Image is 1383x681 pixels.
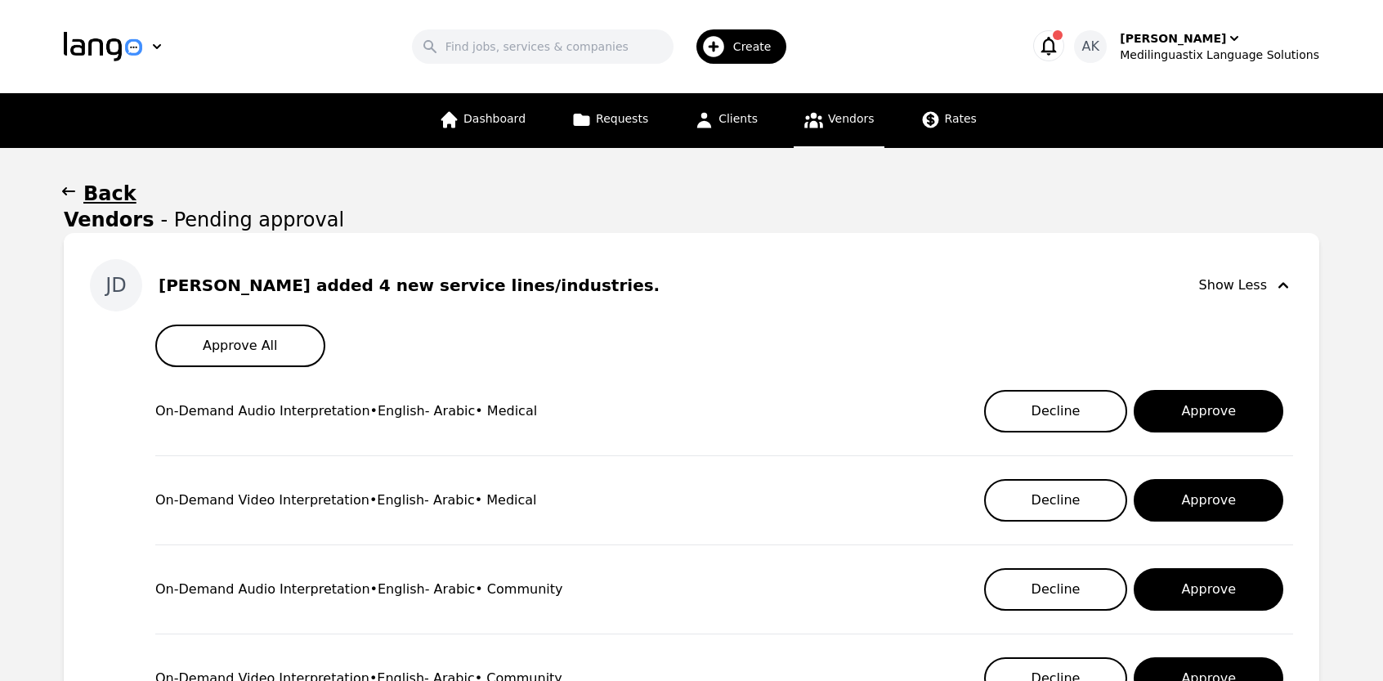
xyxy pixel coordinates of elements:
[155,580,562,599] div: On-Demand Audio Interpretation • English - Arabic • Community
[1134,568,1283,611] button: Approve
[945,112,977,125] span: Rates
[674,23,797,70] button: Create
[984,479,1128,522] button: Decline
[160,207,344,233] span: - Pending approval
[155,325,325,367] button: Approve All
[64,181,1319,207] button: Back
[1120,30,1226,47] div: [PERSON_NAME]
[463,112,526,125] span: Dashboard
[64,207,154,233] h1: Vendors
[828,112,874,125] span: Vendors
[159,274,660,297] div: [PERSON_NAME] added 4 new service lines/industries.
[794,93,884,148] a: Vendors
[1082,37,1099,56] span: AK
[562,93,658,148] a: Requests
[64,32,142,61] img: Logo
[83,181,137,207] h1: Back
[1134,479,1283,522] button: Approve
[1199,259,1293,311] button: Show Less
[412,29,674,64] input: Find jobs, services & companies
[155,401,537,421] div: On-Demand Audio Interpretation • English - Arabic • Medical
[1199,276,1293,295] div: Show Less
[429,93,535,148] a: Dashboard
[1120,47,1319,63] div: Medilinguastix Language Solutions
[984,568,1128,611] button: Decline
[1134,390,1283,432] button: Approve
[684,93,768,148] a: Clients
[155,491,537,510] div: On-Demand Video Interpretation • English - Arabic • Medical
[718,112,758,125] span: Clients
[596,112,648,125] span: Requests
[1074,30,1319,63] button: AK[PERSON_NAME]Medilinguastix Language Solutions
[105,272,127,298] span: JD
[733,38,783,55] span: Create
[984,390,1128,432] button: Decline
[911,93,987,148] a: Rates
